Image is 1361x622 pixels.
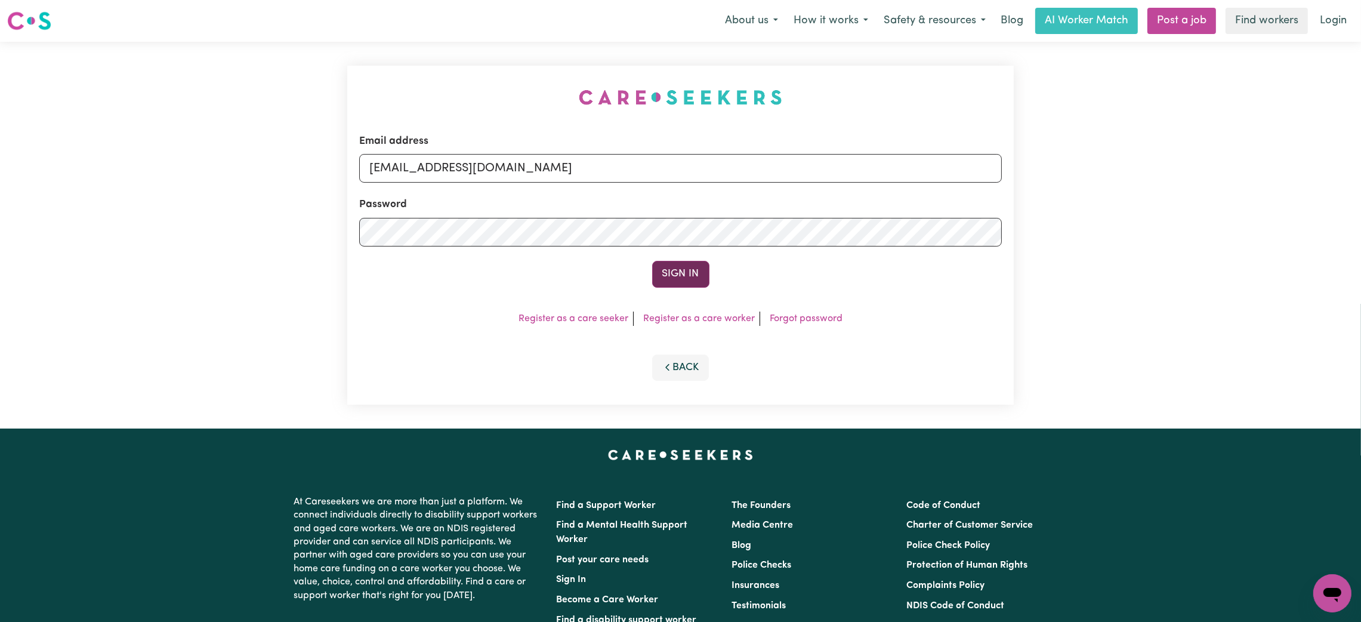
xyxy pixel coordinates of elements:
[993,8,1030,34] a: Blog
[732,541,751,550] a: Blog
[732,601,786,611] a: Testimonials
[557,501,656,510] a: Find a Support Worker
[294,491,542,607] p: At Careseekers we are more than just a platform. We connect individuals directly to disability su...
[557,555,649,565] a: Post your care needs
[906,581,985,590] a: Complaints Policy
[876,8,993,33] button: Safety & resources
[717,8,786,33] button: About us
[732,561,791,570] a: Police Checks
[359,134,428,149] label: Email address
[7,7,51,35] a: Careseekers logo
[1147,8,1216,34] a: Post a job
[906,561,1027,570] a: Protection of Human Rights
[7,10,51,32] img: Careseekers logo
[557,575,587,584] a: Sign In
[519,314,628,324] a: Register as a care seeker
[906,541,990,550] a: Police Check Policy
[732,501,791,510] a: The Founders
[1035,8,1138,34] a: AI Worker Match
[643,314,755,324] a: Register as a care worker
[557,521,688,544] a: Find a Mental Health Support Worker
[359,154,1002,183] input: Email address
[652,261,709,287] button: Sign In
[359,197,407,213] label: Password
[1313,8,1354,34] a: Login
[608,450,753,460] a: Careseekers home page
[652,355,709,381] button: Back
[1313,574,1351,612] iframe: Button to launch messaging window, conversation in progress
[732,521,793,530] a: Media Centre
[770,314,842,324] a: Forgot password
[557,595,659,605] a: Become a Care Worker
[786,8,876,33] button: How it works
[732,581,779,590] a: Insurances
[1226,8,1308,34] a: Find workers
[906,501,980,510] a: Code of Conduct
[906,601,1004,611] a: NDIS Code of Conduct
[906,521,1033,530] a: Charter of Customer Service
